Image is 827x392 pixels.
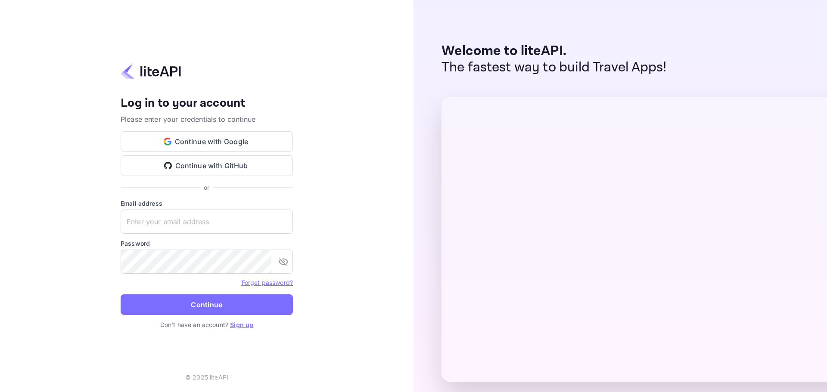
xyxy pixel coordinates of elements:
button: Continue [121,294,293,315]
button: toggle password visibility [275,253,292,270]
p: Please enter your credentials to continue [121,114,293,124]
p: © 2025 liteAPI [185,373,228,382]
button: Continue with Google [121,131,293,152]
p: Don't have an account? [121,320,293,329]
img: liteapi [121,63,181,80]
a: Forget password? [242,279,293,286]
p: or [204,183,209,192]
h4: Log in to your account [121,96,293,111]
input: Enter your email address [121,210,293,234]
p: The fastest way to build Travel Apps! [441,59,667,76]
p: Welcome to liteAPI. [441,43,667,59]
a: Sign up [230,321,253,328]
button: Continue with GitHub [121,155,293,176]
a: Forget password? [242,278,293,287]
label: Email address [121,199,293,208]
label: Password [121,239,293,248]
